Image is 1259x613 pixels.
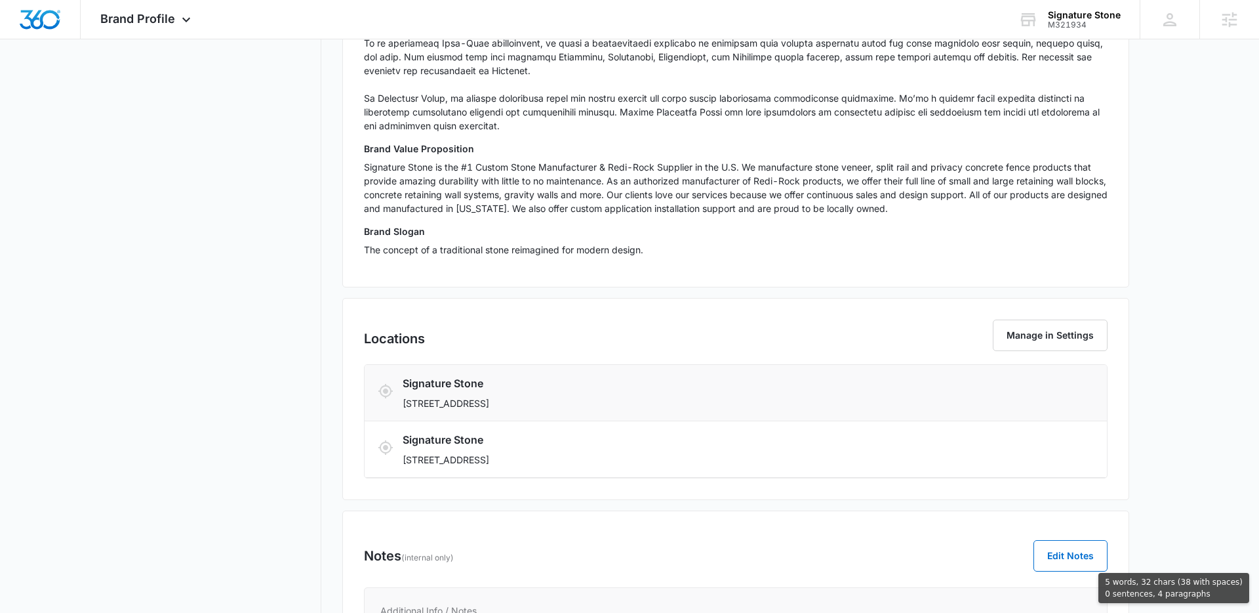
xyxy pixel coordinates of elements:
[364,160,1108,215] p: Signature Stone is the #1 Custom Stone Manufacturer & Redi-Rock Supplier in the U.S. We manufactu...
[1048,20,1121,30] div: account id
[401,553,454,562] span: (internal only)
[1048,10,1121,20] div: account name
[403,432,946,448] h3: Signature Stone
[1033,540,1108,572] button: Edit Notes
[364,224,1108,238] h3: Brand Slogan
[364,142,1108,156] h3: Brand Value Proposition
[403,396,946,410] p: [STREET_ADDRESS]
[403,375,946,391] h3: Signature Stone
[993,320,1108,351] button: Manage in Settings
[403,453,946,467] p: [STREET_ADDRESS]
[364,329,425,349] h2: Locations
[364,546,454,566] h3: Notes
[100,12,175,26] span: Brand Profile
[364,243,1108,257] p: The concept of a traditional stone reimagined for modern design.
